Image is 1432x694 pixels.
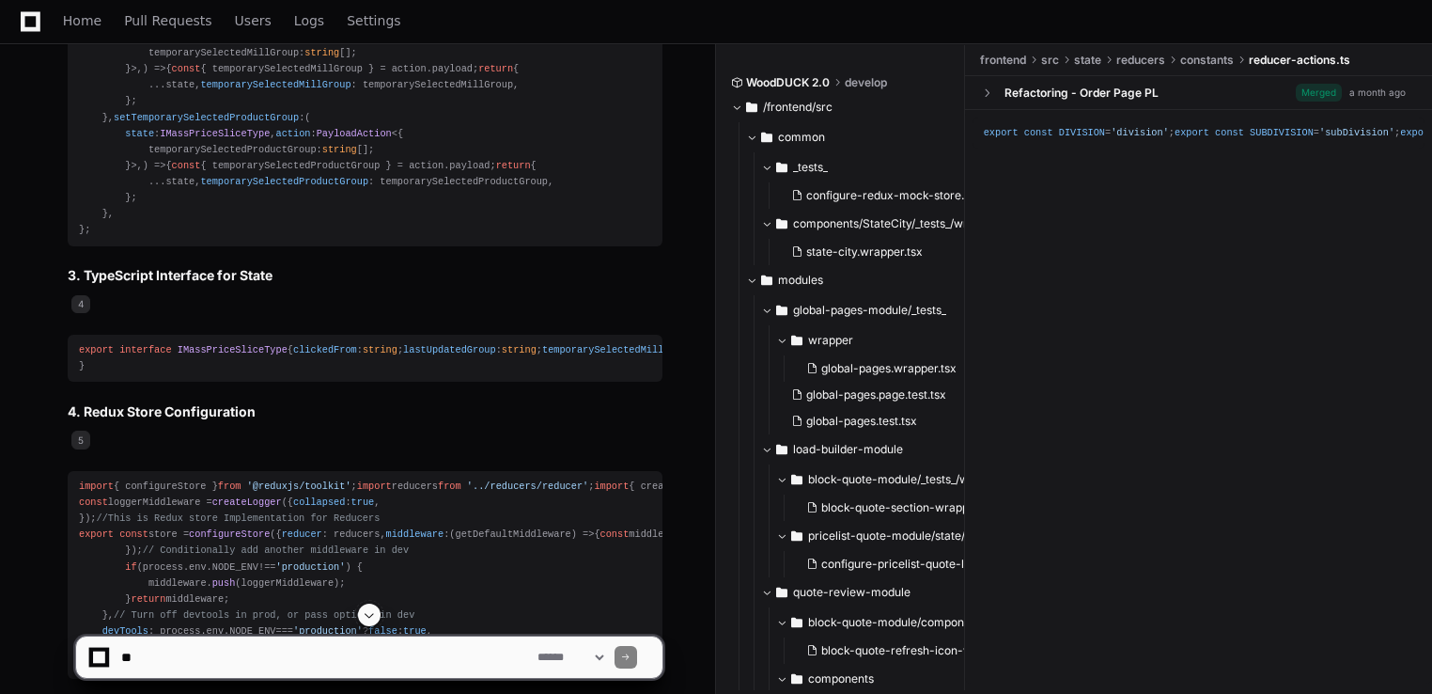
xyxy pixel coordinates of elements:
span: /frontend/src [763,100,833,115]
svg: Directory [776,299,787,322]
span: modules [778,273,823,288]
span: global-pages.page.test.tsx [806,387,946,402]
span: 'production' [276,561,346,573]
span: global-pages.test.tsx [806,414,917,429]
span: block-quote-section-wrapper.tsx [821,500,998,515]
span: const [119,528,148,540]
span: return [478,63,513,74]
span: develop [845,75,887,90]
span: return [496,160,531,171]
div: a month ago [1349,86,1406,100]
span: global-pages-module/_tests_ [793,303,946,318]
span: reducer-actions.ts [1249,53,1350,68]
span: load-builder-module [793,442,903,457]
span: NODE_ENV [212,561,258,573]
svg: Directory [761,269,772,292]
svg: Directory [776,213,787,235]
span: block-quote-module/_tests_/wrapper-files [808,472,996,487]
span: Settings [347,15,400,26]
span: temporarySelectedProductGroup [200,176,368,187]
button: configure-redux-mock-store.ts [784,182,973,209]
button: common [746,122,966,152]
button: global-pages.test.tsx [784,408,970,434]
span: 4 [71,295,90,314]
span: : , : <{ temporarySelectedProductGroup: []; }>, [79,128,403,171]
button: block-quote-section-wrapper.tsx [799,495,998,521]
button: global-pages.wrapper.tsx [799,355,970,382]
span: common [778,130,825,145]
span: quote-review-module [793,585,911,600]
svg: Directory [776,156,787,179]
button: /frontend/src [731,92,951,122]
svg: Directory [791,329,802,352]
button: _tests_ [761,152,981,182]
span: import [357,481,392,492]
svg: Directory [776,581,787,604]
span: IMassPriceSliceType [160,128,270,139]
span: action [276,128,311,139]
span: string [304,47,339,58]
button: load-builder-module [761,434,981,465]
span: pricelist-quote-module/state/slice [808,528,989,544]
span: payload [449,160,490,171]
button: components/StateCity/_tests_/wrapper [761,209,981,239]
svg: Directory [791,468,802,491]
span: collapsed [293,497,345,508]
span: from [438,481,461,492]
span: push [212,577,236,589]
span: ( ) => [79,112,403,171]
span: wrapper [808,333,853,348]
span: reducer [282,528,322,540]
div: Refactoring - Order Page PL [1004,86,1159,101]
span: interface [119,344,171,355]
span: temporarySelectedMillGroup [200,79,350,90]
span: export [79,344,114,355]
button: wrapper [776,325,981,355]
button: block-quote-module/_tests_/wrapper-files [776,465,996,495]
span: : , : <{ temporarySelectedMillGroup: []; }>, [79,31,403,74]
span: configure-pricelist-quote-load.slice.ts [821,557,1023,572]
button: global-pages.page.test.tsx [784,382,970,408]
button: state-city.wrapper.tsx [784,239,970,265]
span: string [363,344,397,355]
span: configureStore [189,528,270,540]
span: state-city.wrapper.tsx [806,244,923,260]
span: '@reduxjs/toolkit' [247,481,351,492]
button: quote-review-module [761,577,981,607]
span: IMassPriceSliceType [178,344,288,355]
span: if [125,561,136,573]
svg: Directory [761,126,772,149]
div: { : ; : ; : []; : []; } [79,342,651,374]
button: configure-pricelist-quote-load.slice.ts [799,551,1000,577]
span: Users [235,15,272,26]
span: from [218,481,241,492]
span: export [79,528,114,540]
span: 'subDivision' [1319,127,1394,138]
span: temporarySelectedMillGroup [542,344,693,355]
span: PayloadAction [317,128,392,139]
h3: 4. Redux Store Configuration [68,402,662,421]
span: Logs [294,15,324,26]
span: components/StateCity/_tests_/wrapper [793,216,981,231]
h3: 3. TypeScript Interface for State [68,266,662,285]
span: export const DIVISION [984,127,1105,138]
span: _tests_ [793,160,828,175]
span: // Conditionally add another middleware in dev [143,544,409,556]
span: //This is Redux store Implementation for Reducers [96,513,380,524]
span: configure-redux-mock-store.ts [806,188,973,203]
span: src [1041,53,1059,68]
span: import [79,481,114,492]
span: string [502,344,537,355]
span: export const SUBDIVISION [1175,127,1314,138]
span: setTemporarySelectedProductGroup [114,112,299,123]
button: pricelist-quote-module/state/slice [776,521,996,551]
span: ( ) => [449,528,594,540]
span: WoodDUCK 2.0 [746,75,830,90]
span: const [172,63,201,74]
span: const [79,497,108,508]
span: 5 [71,431,90,450]
button: global-pages-module/_tests_ [761,295,981,325]
span: Pull Requests [124,15,211,26]
span: payload [432,63,473,74]
span: constants [1180,53,1234,68]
